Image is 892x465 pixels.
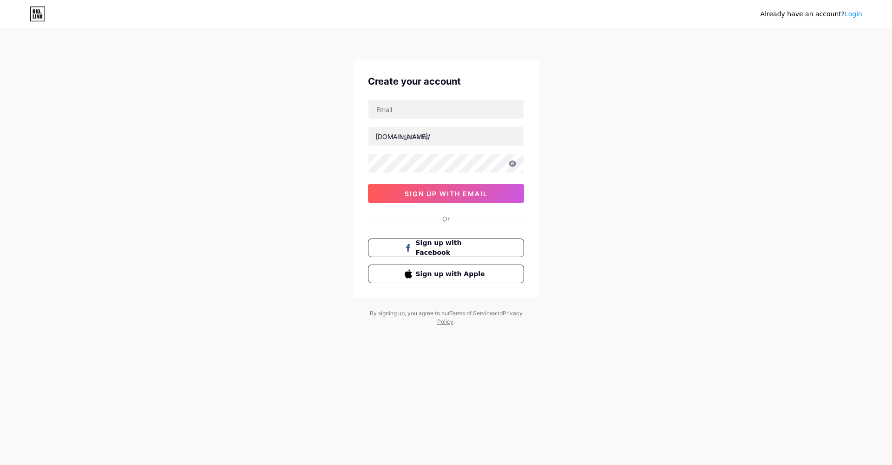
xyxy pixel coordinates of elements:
button: sign up with email [368,184,524,203]
input: username [368,127,524,146]
div: Already have an account? [761,9,862,19]
div: Create your account [368,74,524,88]
button: Sign up with Apple [368,265,524,283]
span: Sign up with Apple [416,269,488,279]
a: Terms of Service [449,310,493,317]
a: Login [845,10,862,18]
input: Email [368,100,524,119]
div: [DOMAIN_NAME]/ [375,132,430,141]
span: Sign up with Facebook [416,238,488,258]
span: sign up with email [405,190,488,198]
div: By signing up, you agree to our and . [367,309,525,326]
button: Sign up with Facebook [368,239,524,257]
div: Or [442,214,450,224]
